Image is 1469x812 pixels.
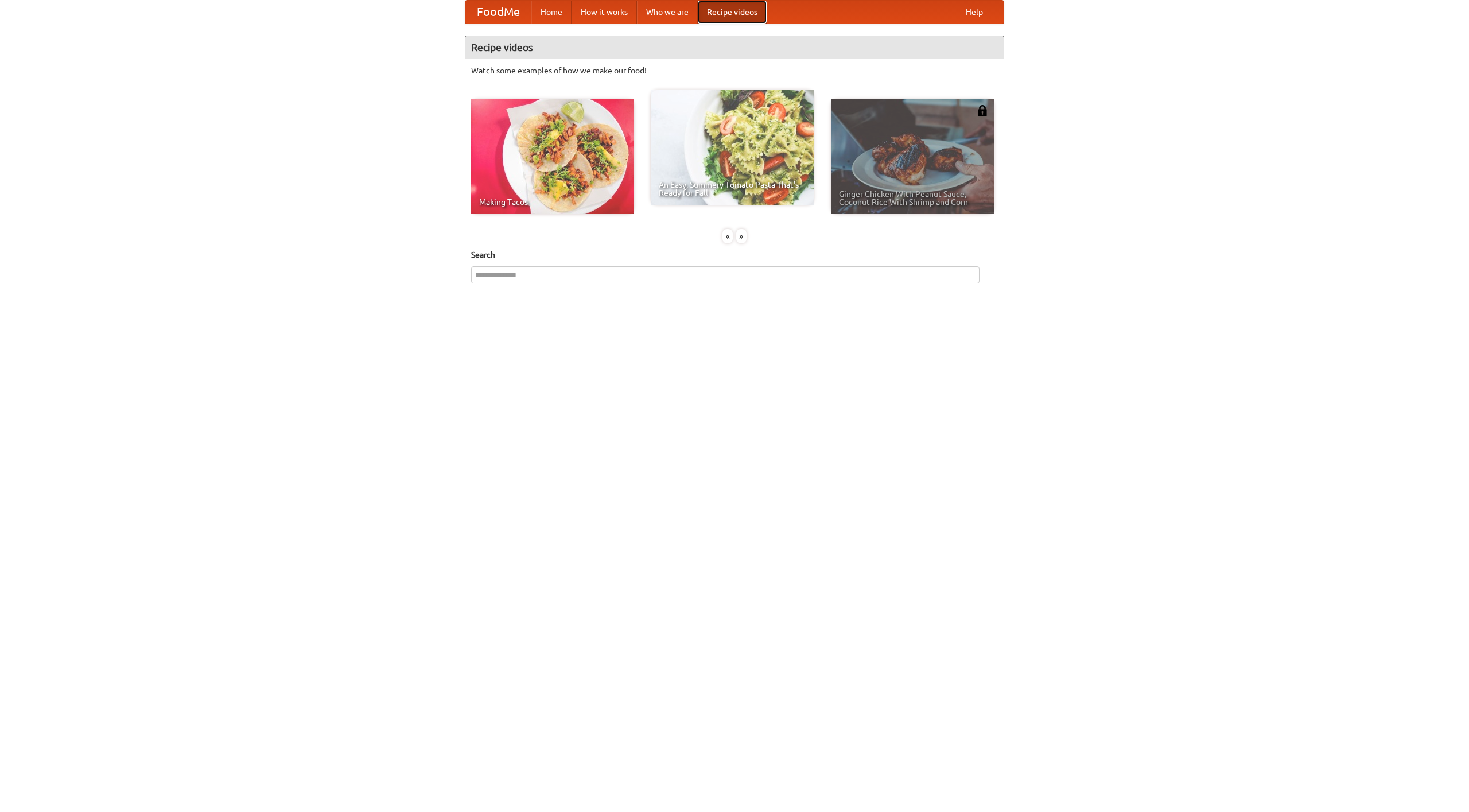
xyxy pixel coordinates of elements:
a: Who we are [637,1,698,24]
img: 483408.png [977,105,988,116]
a: FoodMe [465,1,531,24]
a: How it works [572,1,637,24]
p: Watch some examples of how we make our food! [471,65,998,76]
h5: Search [471,249,998,261]
a: Home [531,1,572,24]
a: Making Tacos [471,99,634,214]
span: An Easy, Summery Tomato Pasta That's Ready for Fall [659,181,806,197]
h4: Recipe videos [465,36,1004,59]
a: Help [957,1,992,24]
div: » [736,229,747,243]
a: An Easy, Summery Tomato Pasta That's Ready for Fall [651,90,814,205]
div: « [722,229,733,243]
span: Making Tacos [479,198,626,206]
a: Recipe videos [698,1,767,24]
